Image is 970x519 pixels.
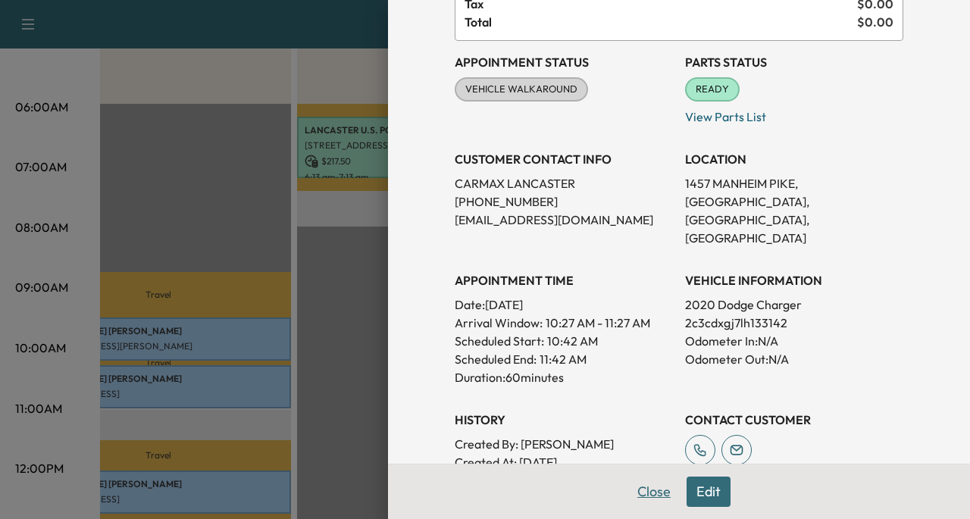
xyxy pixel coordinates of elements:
[685,350,903,368] p: Odometer Out: N/A
[455,332,544,350] p: Scheduled Start:
[546,314,650,332] span: 10:27 AM - 11:27 AM
[455,53,673,71] h3: Appointment Status
[857,13,893,31] span: $ 0.00
[455,453,673,471] p: Created At : [DATE]
[456,82,587,97] span: VEHICLE WALKAROUND
[685,332,903,350] p: Odometer In: N/A
[465,13,857,31] span: Total
[687,477,731,507] button: Edit
[685,53,903,71] h3: Parts Status
[685,174,903,247] p: 1457 MANHEIM PIKE, [GEOGRAPHIC_DATA], [GEOGRAPHIC_DATA], [GEOGRAPHIC_DATA]
[455,150,673,168] h3: CUSTOMER CONTACT INFO
[685,411,903,429] h3: CONTACT CUSTOMER
[547,332,598,350] p: 10:42 AM
[455,211,673,229] p: [EMAIL_ADDRESS][DOMAIN_NAME]
[455,314,673,332] p: Arrival Window:
[455,192,673,211] p: [PHONE_NUMBER]
[455,411,673,429] h3: History
[687,82,738,97] span: READY
[455,271,673,289] h3: APPOINTMENT TIME
[455,350,537,368] p: Scheduled End:
[455,295,673,314] p: Date: [DATE]
[455,174,673,192] p: CARMAX LANCASTER
[455,368,673,386] p: Duration: 60 minutes
[685,150,903,168] h3: LOCATION
[627,477,681,507] button: Close
[685,271,903,289] h3: VEHICLE INFORMATION
[685,102,903,126] p: View Parts List
[685,295,903,314] p: 2020 Dodge Charger
[455,435,673,453] p: Created By : [PERSON_NAME]
[540,350,587,368] p: 11:42 AM
[685,314,903,332] p: 2c3cdxgj7lh133142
